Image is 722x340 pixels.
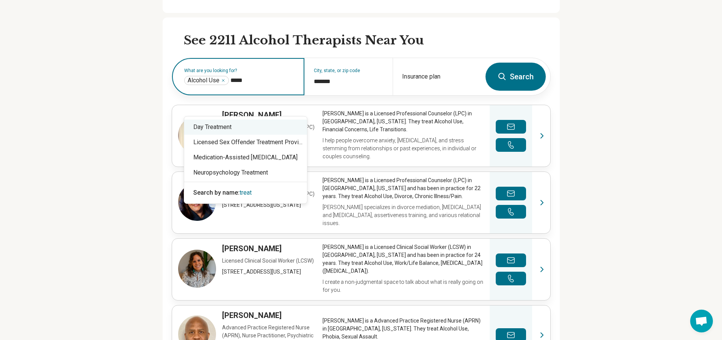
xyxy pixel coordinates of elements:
[496,253,526,267] button: Send a message
[184,165,307,180] div: Neuropsychology Treatment
[240,189,252,196] span: treat
[221,78,226,83] button: Alcohol Use
[193,189,240,196] span: Search by name:
[496,272,526,285] button: Make a phone call
[184,33,551,49] h2: See 2211 Alcohol Therapists Near You
[184,116,307,203] div: Suggestions
[184,76,229,85] div: Alcohol Use
[496,187,526,200] button: Send a message
[496,120,526,134] button: Send a message
[184,135,307,150] div: Licensed Sex Offender Treatment Provider (LSOTP)
[184,68,295,73] label: What are you looking for?
[486,63,546,91] button: Search
[184,150,307,165] div: Medication-Assisted [MEDICAL_DATA]
[496,205,526,219] button: Make a phone call
[496,138,526,152] button: Make a phone call
[690,310,713,332] div: Open chat
[188,77,219,84] span: Alcohol Use
[184,120,307,135] div: Day Treatment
